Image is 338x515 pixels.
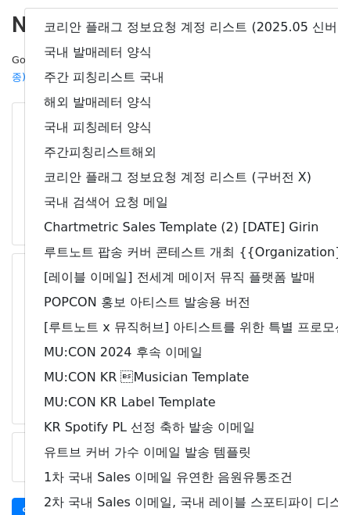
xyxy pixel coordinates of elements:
[12,54,210,84] small: Google Sheet:
[260,440,338,515] iframe: Chat Widget
[12,12,326,38] h2: New Campaign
